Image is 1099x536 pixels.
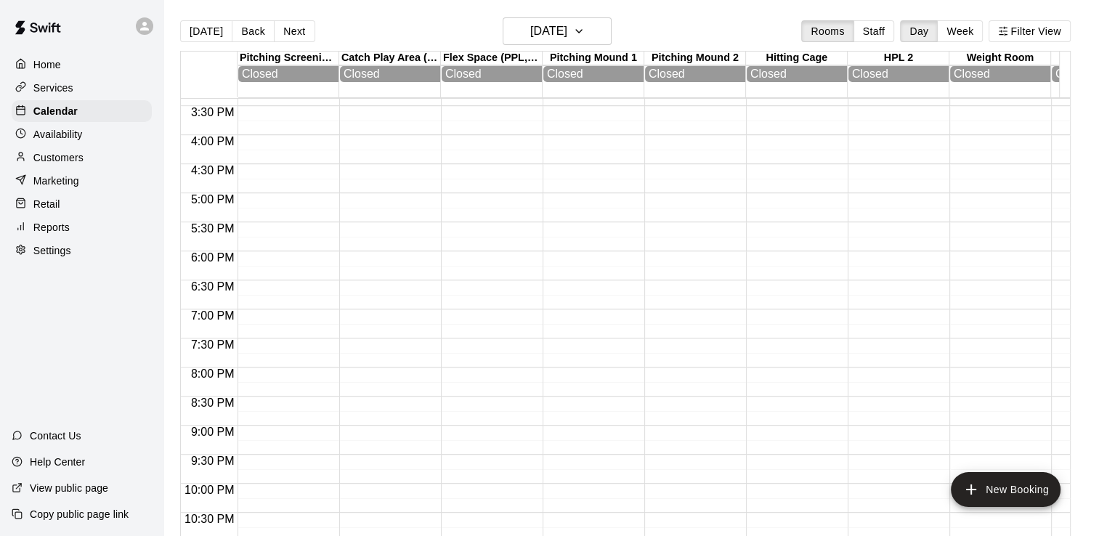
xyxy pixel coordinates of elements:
[238,52,339,65] div: Pitching Screenings
[187,280,238,293] span: 6:30 PM
[746,52,848,65] div: Hitting Cage
[33,127,83,142] p: Availability
[954,68,1047,81] div: Closed
[649,68,742,81] div: Closed
[187,251,238,264] span: 6:00 PM
[30,455,85,469] p: Help Center
[187,397,238,409] span: 8:30 PM
[951,472,1061,507] button: add
[445,68,538,81] div: Closed
[33,174,79,188] p: Marketing
[530,21,567,41] h6: [DATE]
[12,100,152,122] a: Calendar
[33,81,73,95] p: Services
[33,220,70,235] p: Reports
[187,426,238,438] span: 9:00 PM
[181,513,238,525] span: 10:30 PM
[12,54,152,76] a: Home
[547,68,640,81] div: Closed
[900,20,938,42] button: Day
[12,193,152,215] a: Retail
[33,150,84,165] p: Customers
[180,20,232,42] button: [DATE]
[187,106,238,118] span: 3:30 PM
[853,20,895,42] button: Staff
[30,429,81,443] p: Contact Us
[187,455,238,467] span: 9:30 PM
[30,481,108,495] p: View public page
[187,222,238,235] span: 5:30 PM
[750,68,843,81] div: Closed
[344,68,437,81] div: Closed
[12,170,152,192] a: Marketing
[644,52,746,65] div: Pitching Mound 2
[543,52,644,65] div: Pitching Mound 1
[852,68,945,81] div: Closed
[12,240,152,261] a: Settings
[12,147,152,168] a: Customers
[12,216,152,238] a: Reports
[801,20,853,42] button: Rooms
[187,368,238,380] span: 8:00 PM
[33,197,60,211] p: Retail
[187,338,238,351] span: 7:30 PM
[989,20,1070,42] button: Filter View
[242,68,335,81] div: Closed
[33,57,61,72] p: Home
[187,193,238,206] span: 5:00 PM
[848,52,949,65] div: HPL 2
[441,52,543,65] div: Flex Space (PPL, Green Turf)
[187,309,238,322] span: 7:00 PM
[274,20,315,42] button: Next
[187,135,238,147] span: 4:00 PM
[181,484,238,496] span: 10:00 PM
[30,507,129,521] p: Copy public page link
[339,52,441,65] div: Catch Play Area (Black Turf)
[187,164,238,176] span: 4:30 PM
[33,104,78,118] p: Calendar
[12,77,152,99] a: Services
[503,17,612,45] button: [DATE]
[949,52,1051,65] div: Weight Room
[33,243,71,258] p: Settings
[12,123,152,145] a: Availability
[232,20,275,42] button: Back
[937,20,983,42] button: Week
